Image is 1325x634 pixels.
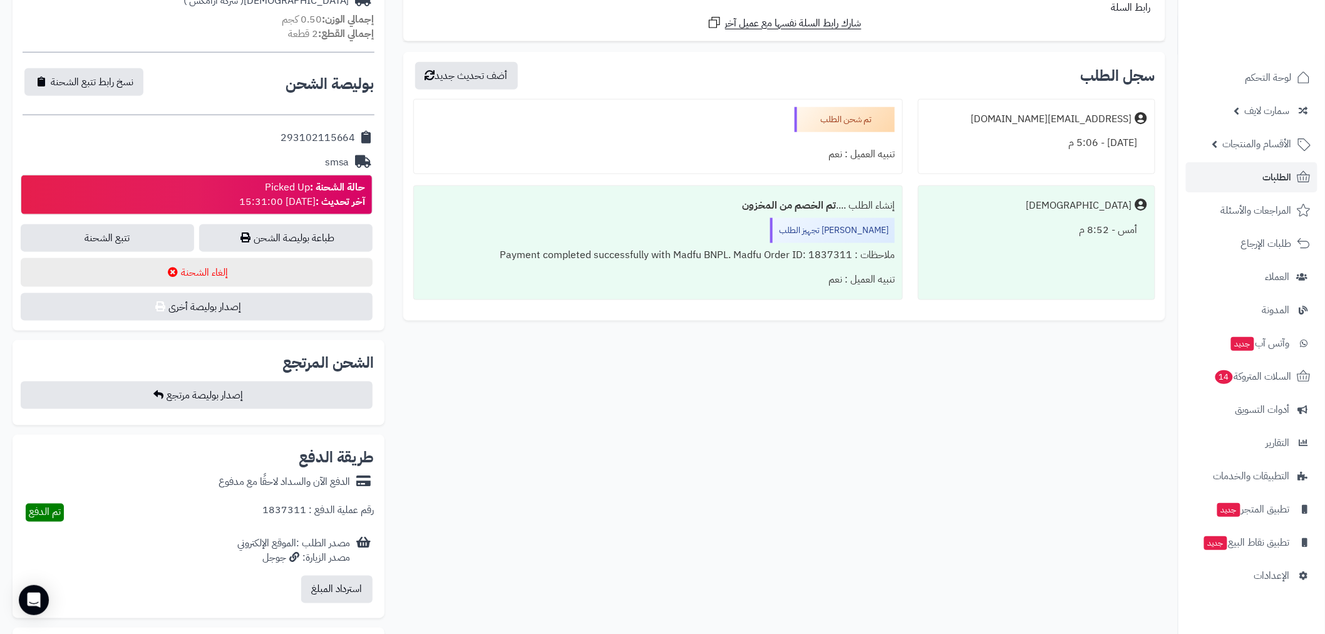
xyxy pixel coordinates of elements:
[1263,169,1292,186] span: الطلبات
[421,243,895,268] div: ملاحظات : Payment completed successfully with Madfu BNPL. Madfu Order ID: 1837311
[1186,229,1317,259] a: طلبات الإرجاع
[1254,567,1290,585] span: الإعدادات
[1215,370,1233,384] span: 14
[286,76,374,91] h2: بوليصة الشحن
[1214,467,1290,485] span: التطبيقات والخدمات
[926,131,1147,155] div: [DATE] - 5:06 م
[29,505,61,520] span: تم الدفع
[707,15,862,31] a: شارك رابط السلة نفسها مع عميل آخر
[21,382,373,409] button: إصدار بوليصة مرتجع
[1026,199,1132,213] div: [DEMOGRAPHIC_DATA]
[725,16,862,31] span: شارك رابط السلة نفسها مع عميل آخر
[421,268,895,292] div: تنبيه العميل : نعم
[408,1,1160,15] div: رابط السلة
[322,12,374,27] strong: إجمالي الوزن:
[1241,235,1292,252] span: طلبات الإرجاع
[1186,361,1317,392] a: السلات المتروكة14
[1186,295,1317,325] a: المدونة
[21,293,373,321] button: إصدار بوليصة أخرى
[325,155,349,170] div: smsa
[1186,428,1317,458] a: التقارير
[421,142,895,167] div: تنبيه العميل : نعم
[1231,337,1254,351] span: جديد
[299,450,374,465] h2: طريقة الدفع
[770,218,895,243] div: [PERSON_NAME] تجهيز الطلب
[51,75,133,90] span: نسخ رابط تتبع الشحنة
[1230,335,1290,352] span: وآتس آب
[926,218,1147,242] div: أمس - 8:52 م
[239,180,366,209] div: Picked Up [DATE] 15:31:00
[1186,461,1317,491] a: التطبيقات والخدمات
[1186,494,1317,524] a: تطبيق المتجرجديد
[1186,262,1317,292] a: العملاء
[1186,63,1317,93] a: لوحة التحكم
[1186,561,1317,591] a: الإعدادات
[237,537,351,566] div: مصدر الطلب :الموقع الإلكتروني
[310,180,366,195] strong: حالة الشحنة :
[795,107,895,132] div: تم شحن الطلب
[1186,328,1317,358] a: وآتس آبجديد
[415,62,518,90] button: أضف تحديث جديد
[1186,395,1317,425] a: أدوات التسويق
[282,12,374,27] small: 0.50 كجم
[1214,368,1292,385] span: السلات المتروكة
[1221,202,1292,219] span: المراجعات والأسئلة
[262,504,374,522] div: رقم عملية الدفع : 1837311
[1186,527,1317,558] a: تطبيق نقاط البيعجديد
[301,576,373,603] button: استرداد المبلغ
[1081,68,1155,83] h3: سجل الطلب
[219,475,351,489] div: الدفع الآن والسداد لاحقًا مع مدفوع
[1266,434,1290,452] span: التقارير
[1245,102,1290,120] span: سمارت لايف
[1204,536,1227,550] span: جديد
[318,26,374,41] strong: إجمالي القطع:
[1186,162,1317,192] a: الطلبات
[1203,534,1290,551] span: تطبيق نقاط البيع
[1217,503,1240,517] span: جديد
[1262,301,1290,319] span: المدونة
[1216,501,1290,518] span: تطبيق المتجر
[1266,268,1290,286] span: العملاء
[971,112,1132,127] div: [EMAIL_ADDRESS][DOMAIN_NAME]
[288,26,374,41] small: 2 قطعة
[21,258,373,287] button: إلغاء الشحنة
[237,551,351,566] div: مصدر الزيارة: جوجل
[282,355,374,370] h2: الشحن المرتجع
[316,194,366,209] strong: آخر تحديث :
[21,224,194,252] a: تتبع الشحنة
[742,198,836,213] b: تم الخصم من المخزون
[1186,195,1317,226] a: المراجعات والأسئلة
[421,194,895,218] div: إنشاء الطلب ....
[1245,69,1292,86] span: لوحة التحكم
[199,224,373,252] a: طباعة بوليصة الشحن
[1235,401,1290,418] span: أدوات التسويق
[1223,135,1292,153] span: الأقسام والمنتجات
[24,68,143,96] button: نسخ رابط تتبع الشحنة
[281,131,356,145] div: 293102115664
[19,585,49,615] div: Open Intercom Messenger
